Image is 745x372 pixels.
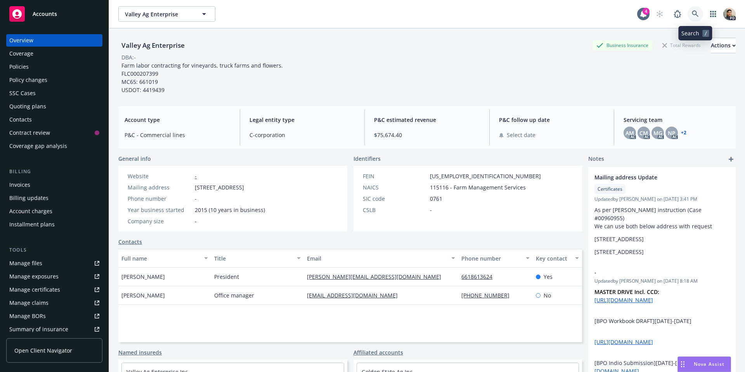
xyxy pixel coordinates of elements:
div: Year business started [128,206,192,214]
div: Installment plans [9,218,55,231]
div: Invoices [9,179,30,191]
a: Manage files [6,257,102,269]
button: Key contact [533,249,582,268]
span: MG [653,129,662,137]
div: Manage files [9,257,42,269]
a: [PHONE_NUMBER] [461,292,516,299]
div: Quoting plans [9,100,46,113]
a: SSC Cases [6,87,102,99]
button: Full name [118,249,211,268]
strong: MASTER DRIVE Incl. CCD: [594,288,659,296]
span: Updated by [PERSON_NAME] on [DATE] 8:18 AM [594,278,729,285]
div: Company size [128,217,192,225]
a: Contract review [6,127,102,139]
span: Notes [588,155,604,164]
span: Account type [125,116,230,124]
div: Overview [9,34,33,47]
p: [BPO Workbook DRAFT][DATE]-[DATE] [594,317,729,325]
span: Accounts [33,11,57,17]
a: Manage BORs [6,310,102,322]
a: Contacts [6,113,102,126]
span: - [195,195,197,203]
div: Business Insurance [593,40,652,50]
span: Updated by [PERSON_NAME] on [DATE] 3:41 PM [594,196,729,203]
div: Summary of insurance [9,323,68,335]
span: President [214,273,239,281]
div: Valley Ag Enterprise [118,40,188,50]
div: NAICS [363,183,427,191]
span: Farm labor contracting for vineyards, truck farms and flowers. FLC000207399 MC65: 661019 USDOT: 4... [121,62,284,94]
div: Drag to move [678,357,688,372]
a: Overview [6,34,102,47]
a: Installment plans [6,218,102,231]
span: 2015 (10 years in business) [195,206,265,214]
div: Policies [9,61,29,73]
span: P&C follow up date [499,116,605,124]
div: Manage certificates [9,283,60,296]
span: AM [625,129,634,137]
div: DBA: - [121,53,136,61]
a: Named insureds [118,348,162,356]
span: Legal entity type [249,116,355,124]
span: Certificates [598,186,622,193]
div: Key contact [536,254,570,262]
div: 4 [643,8,650,15]
a: Policy changes [6,74,102,86]
a: [URL][DOMAIN_NAME] [594,296,653,304]
p: [STREET_ADDRESS] [594,235,729,243]
div: Manage BORs [9,310,46,322]
span: Valley Ag Enterprise [125,10,192,18]
span: Open Client Navigator [14,346,72,355]
div: Phone number [461,254,521,262]
span: P&C estimated revenue [374,116,480,124]
img: photo [723,8,736,20]
button: Actions [711,38,736,53]
div: Coverage gap analysis [9,140,67,152]
div: Contract review [9,127,50,139]
button: Title [211,249,304,268]
span: Servicing team [624,116,729,124]
span: P&C - Commercial lines [125,131,230,139]
span: General info [118,155,151,163]
a: Coverage [6,47,102,60]
a: Affiliated accounts [353,348,403,356]
button: Valley Ag Enterprise [118,6,215,22]
a: 6618613624 [461,273,499,280]
span: $75,674.40 [374,131,480,139]
p: As per [PERSON_NAME] instruction (Case #00960955) We can use both below address with request [594,206,729,230]
span: - [430,206,432,214]
a: Invoices [6,179,102,191]
button: Phone number [458,249,532,268]
a: add [726,155,736,164]
span: [PERSON_NAME] [121,291,165,299]
div: Full name [121,254,199,262]
a: Quoting plans [6,100,102,113]
a: Contacts [118,238,142,246]
span: No [544,291,551,299]
a: Start snowing [652,6,667,22]
a: - [195,172,197,180]
span: [STREET_ADDRESS] [195,183,244,191]
a: Account charges [6,205,102,217]
div: Website [128,172,192,180]
a: Billing updates [6,192,102,204]
a: Manage certificates [6,283,102,296]
div: Tools [6,246,102,254]
span: Manage exposures [6,270,102,283]
span: NP [668,129,676,137]
div: Policy changes [9,74,47,86]
div: Coverage [9,47,33,60]
a: [URL][DOMAIN_NAME] [594,338,653,346]
div: CSLB [363,206,427,214]
span: - [594,268,709,276]
a: Search [688,6,703,22]
div: FEIN [363,172,427,180]
div: Manage exposures [9,270,59,283]
div: Manage claims [9,297,49,309]
a: Report a Bug [670,6,685,22]
a: [PERSON_NAME][EMAIL_ADDRESS][DOMAIN_NAME] [307,273,447,280]
div: Contacts [9,113,32,126]
div: Billing updates [9,192,49,204]
span: 115116 - Farm Management Services [430,183,526,191]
